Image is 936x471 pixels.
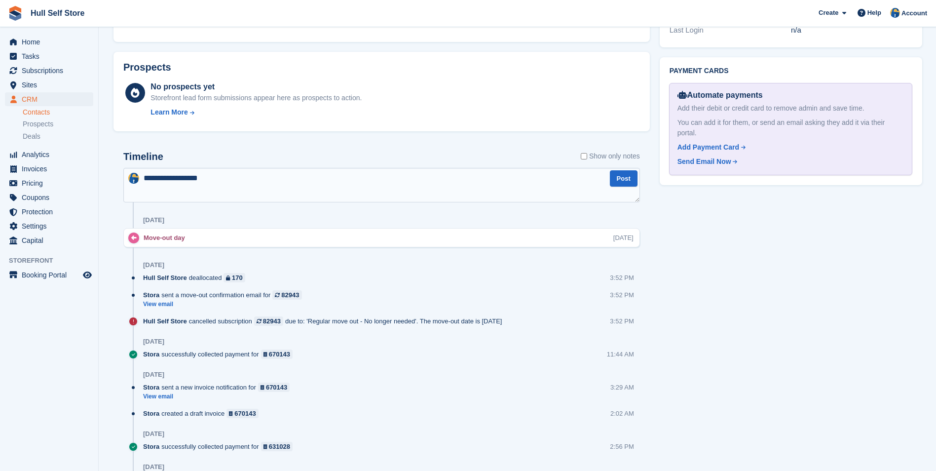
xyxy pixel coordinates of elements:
[143,338,164,346] div: [DATE]
[128,173,139,184] img: Hull Self Store
[22,176,81,190] span: Pricing
[143,409,159,418] span: Stora
[677,89,904,101] div: Automate payments
[150,107,187,118] div: Learn More
[5,191,93,204] a: menu
[269,442,290,451] div: 631028
[23,108,93,117] a: Contacts
[613,233,634,242] div: [DATE]
[5,64,93,78] a: menu
[143,442,298,451] div: successfully collected payment for
[272,290,301,300] a: 82943
[5,162,93,176] a: menu
[143,316,187,326] span: Hull Self Store
[224,273,245,282] a: 170
[677,103,904,114] div: Add their debit or credit card to remove admin and save time.
[269,350,290,359] div: 670143
[610,273,634,282] div: 3:52 PM
[670,67,912,75] h2: Payment cards
[123,151,163,162] h2: Timeline
[5,148,93,161] a: menu
[150,93,362,103] div: Storefront lead form submissions appear here as prospects to action.
[22,49,81,63] span: Tasks
[22,64,81,78] span: Subscriptions
[22,148,81,161] span: Analytics
[23,119,93,129] a: Prospects
[81,269,93,281] a: Preview store
[610,442,634,451] div: 2:56 PM
[901,8,927,18] span: Account
[610,409,634,418] div: 2:02 AM
[8,6,23,21] img: stora-icon-8386f47178a22dfd0bd8f6a31ec36ba5ce8667c1dd55bd0f319d3a0aa187defe.svg
[22,78,81,92] span: Sites
[670,25,791,36] div: Last Login
[143,290,307,300] div: sent a move-out confirmation email for
[22,162,81,176] span: Invoices
[143,409,263,418] div: created a draft invoice
[143,273,187,282] span: Hull Self Store
[5,176,93,190] a: menu
[150,107,362,118] a: Learn More
[22,92,81,106] span: CRM
[23,119,53,129] span: Prospects
[143,273,250,282] div: deallocated
[143,350,159,359] span: Stora
[677,142,739,153] div: Add Payment Card
[226,409,259,418] a: 670143
[607,350,634,359] div: 11:44 AM
[677,118,904,138] div: You can add it for them, or send an email asking they add it via their portal.
[143,383,295,392] div: sent a new invoice notification for
[234,409,256,418] div: 670143
[22,191,81,204] span: Coupons
[819,8,838,18] span: Create
[143,430,164,438] div: [DATE]
[263,316,281,326] div: 82943
[5,234,93,247] a: menu
[150,81,362,93] div: No prospects yet
[610,316,634,326] div: 3:52 PM
[254,316,283,326] a: 82943
[867,8,881,18] span: Help
[791,25,912,36] div: n/a
[143,350,298,359] div: successfully collected payment for
[581,151,587,161] input: Show only notes
[258,383,290,392] a: 670143
[22,35,81,49] span: Home
[143,261,164,269] div: [DATE]
[22,219,81,233] span: Settings
[610,170,637,187] button: Post
[27,5,88,21] a: Hull Self Store
[143,371,164,379] div: [DATE]
[143,316,507,326] div: cancelled subscription due to: 'Regular move out - No longer needed'. The move-out date is [DATE]
[5,268,93,282] a: menu
[281,290,299,300] div: 82943
[123,62,171,73] h2: Prospects
[261,442,293,451] a: 631028
[22,268,81,282] span: Booking Portal
[5,205,93,219] a: menu
[890,8,900,18] img: Hull Self Store
[143,216,164,224] div: [DATE]
[5,35,93,49] a: menu
[23,132,40,141] span: Deals
[5,49,93,63] a: menu
[677,157,731,167] div: Send Email Now
[677,142,900,153] a: Add Payment Card
[22,205,81,219] span: Protection
[143,463,164,471] div: [DATE]
[22,234,81,247] span: Capital
[610,290,634,300] div: 3:52 PM
[144,233,190,242] div: Move-out day
[143,300,307,309] a: View email
[143,383,159,392] span: Stora
[5,219,93,233] a: menu
[261,350,293,359] a: 670143
[143,442,159,451] span: Stora
[5,92,93,106] a: menu
[143,290,159,300] span: Stora
[9,256,98,266] span: Storefront
[5,78,93,92] a: menu
[581,151,640,161] label: Show only notes
[266,383,287,392] div: 670143
[232,273,243,282] div: 170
